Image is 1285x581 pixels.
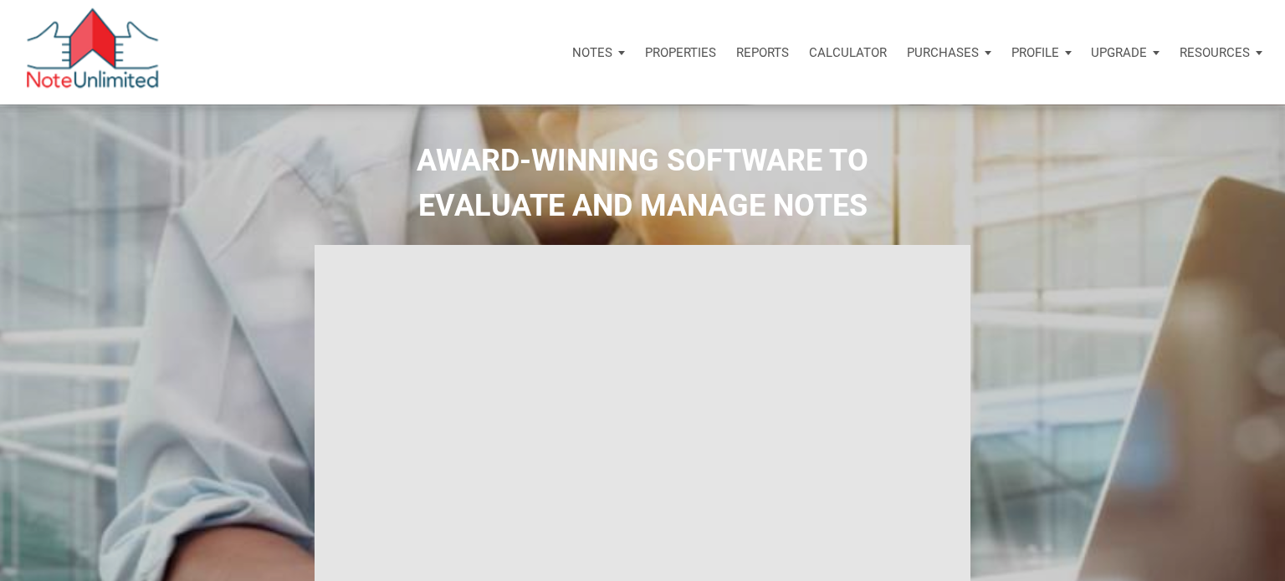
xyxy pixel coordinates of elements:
p: Purchases [907,45,979,60]
p: Properties [645,45,716,60]
button: Purchases [897,28,1001,78]
a: Properties [635,28,726,78]
h2: AWARD-WINNING SOFTWARE TO EVALUATE AND MANAGE NOTES [13,138,1272,228]
p: Notes [572,45,612,60]
p: Resources [1180,45,1250,60]
p: Calculator [809,45,887,60]
p: Upgrade [1091,45,1147,60]
button: Upgrade [1081,28,1170,78]
button: Notes [562,28,635,78]
a: Calculator [799,28,897,78]
button: Resources [1170,28,1272,78]
p: Reports [736,45,789,60]
button: Profile [1001,28,1082,78]
p: Profile [1011,45,1059,60]
button: Reports [726,28,799,78]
